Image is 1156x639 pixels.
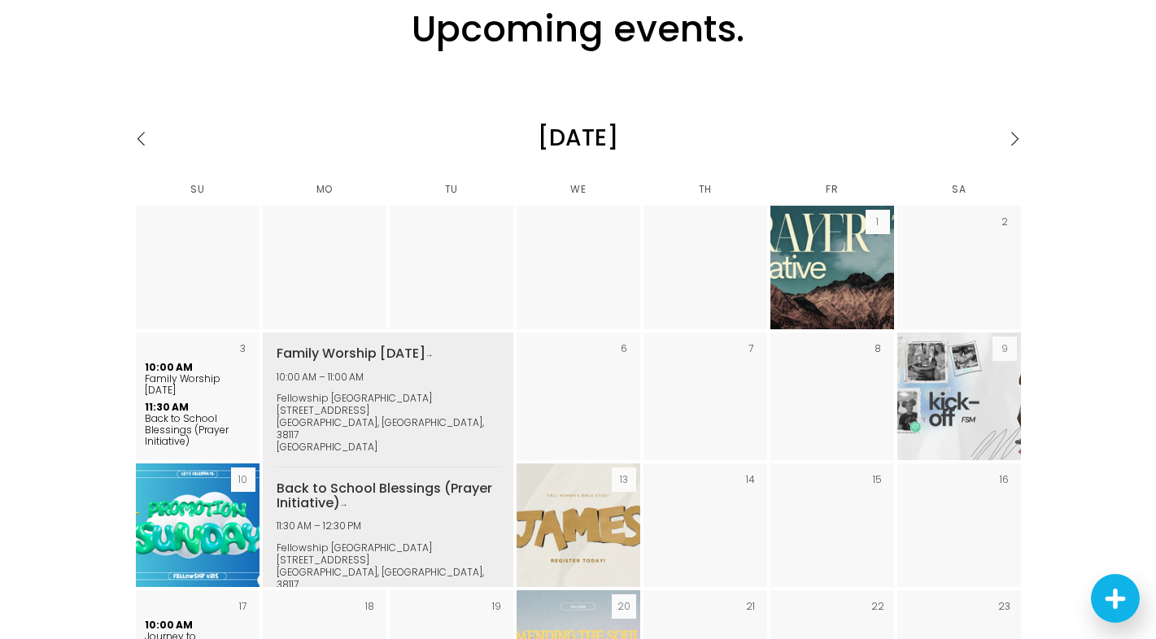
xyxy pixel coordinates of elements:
h2: Upcoming events. [213,6,943,53]
div: 1 [869,213,887,231]
div: 11:30 AM – 12:30 PM [277,519,499,532]
a: Back to School Blessings (Prayer Initiative) [277,479,492,512]
a: Family Worship [DATE] [277,344,434,363]
span: 10:00 AM [145,362,251,373]
div: Fellowship [GEOGRAPHIC_DATA] [277,392,499,404]
div: 17 [234,598,252,615]
div: 7 [742,340,760,358]
th: Friday [770,184,894,202]
span: Back to School Blessings (Prayer Initiative) [145,411,229,448]
a: 11:30 AM Back to School Blessings (Prayer Initiative) [145,402,251,447]
div: 21 [742,598,760,615]
div: 9 [996,340,1014,358]
th: Monday [263,184,386,202]
div: [STREET_ADDRESS] [277,404,499,416]
th: Thursday [643,184,767,202]
div: 15 [869,471,887,489]
th: Tuesday [390,184,513,202]
div: 16 [996,471,1014,489]
div: 8 [869,340,887,358]
div: 19 [488,598,506,615]
span: 10:00 AM [145,619,251,631]
div: 20 [615,598,633,615]
div: 18 [361,598,379,615]
a: 10:00 AM Family Worship [DATE] [145,362,251,396]
div: 6 [615,340,633,358]
a: Go to next month [900,124,1025,153]
div: 13 [615,471,633,489]
div: Fellowship [GEOGRAPHIC_DATA] [277,541,499,554]
span: 11:30 AM [145,402,251,413]
div: 23 [996,598,1014,615]
div: 14 [742,471,760,489]
div: 3 [234,340,252,358]
th: Sunday [136,184,260,202]
img: Book of James Bible Study (Women’s Group) [468,463,687,587]
img: FSM Kick-off [845,333,1072,460]
span: Family Worship [DATE] [145,372,220,397]
div: [STREET_ADDRESS] [277,554,499,566]
img: Fellowship Kids Promotion Sunday [87,463,307,587]
div: [GEOGRAPHIC_DATA], [GEOGRAPHIC_DATA], 38117 [277,566,499,590]
div: 10:00 AM – 11:00 AM [277,371,499,383]
a: Go to previous month [131,124,256,153]
img: Prayer &amp; Praise Night (Prayer Initiative) [722,206,941,329]
th: Saturday [897,184,1021,202]
div: [GEOGRAPHIC_DATA] [277,441,499,453]
th: Wednesday [517,184,640,202]
div: 2 [996,213,1014,231]
div: 22 [869,598,887,615]
div: [DATE] [538,124,618,153]
div: 10 [234,471,252,489]
div: [GEOGRAPHIC_DATA], [GEOGRAPHIC_DATA], 38117 [277,416,499,441]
